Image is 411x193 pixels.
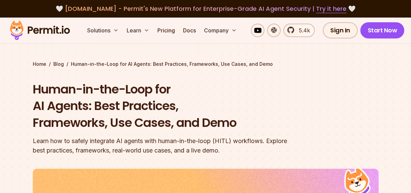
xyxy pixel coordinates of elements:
a: 5.4k [283,24,315,37]
a: Blog [53,61,64,67]
div: / / [33,61,379,67]
a: Home [33,61,46,67]
span: [DOMAIN_NAME] - Permit's New Platform for Enterprise-Grade AI Agent Security | [65,4,346,13]
a: Start Now [360,22,405,38]
h1: Human-in-the-Loop for AI Agents: Best Practices, Frameworks, Use Cases, and Demo [33,81,292,131]
a: Docs [180,24,199,37]
span: 5.4k [295,26,310,34]
div: 🤍 🤍 [16,4,395,13]
div: Learn how to safely integrate AI agents with human-in-the-loop (HITL) workflows. Explore best pra... [33,136,292,155]
a: Try it here [316,4,346,13]
button: Learn [124,24,152,37]
button: Company [201,24,239,37]
a: Sign In [323,22,358,38]
button: Solutions [84,24,121,37]
img: Permit logo [7,19,73,42]
a: Pricing [155,24,178,37]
